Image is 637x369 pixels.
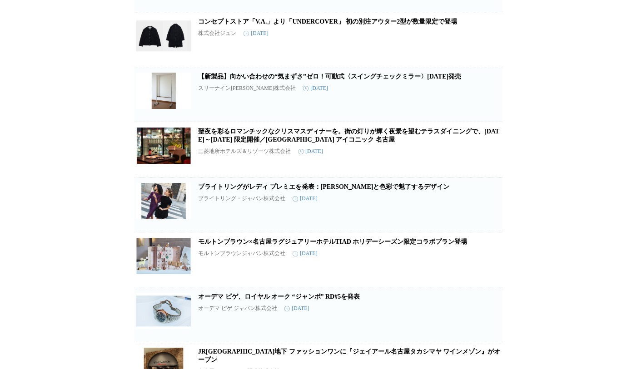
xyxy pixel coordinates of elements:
[198,348,500,363] a: JR[GEOGRAPHIC_DATA]地下 ファッションワンに『ジェイアール名古屋タカシマヤ ワインメゾン』がオープン
[198,293,360,300] a: オーデマ ピゲ、ロイヤル オーク “ジャンボ” RD#5を発表
[198,305,277,312] p: オーデマ ピゲ ジャパン株式会社
[136,293,191,329] img: オーデマ ピゲ、ロイヤル オーク “ジャンボ” RD#5を発表
[293,250,318,257] time: [DATE]
[198,195,285,202] p: ブライトリング・ジャパン株式会社
[198,148,291,155] p: 三菱地所ホテルズ＆リゾーツ株式会社
[136,128,191,164] img: 聖夜を彩るロマンチックなクリスマスディナーを。街の灯りが輝く夜景を望むテラスダイニングで、12月20日～25日 限定開催／ザ ロイヤルパークホテル アイコニック 名古屋
[136,183,191,219] img: ブライトリングがレディ プレミエを発表：フォルムと色彩で魅了するデザイン
[303,85,328,92] time: [DATE]
[198,73,461,80] a: 【新製品】向かい合わせの“気まずさ”ゼロ！可動式〈スイングチェックミラー〉[DATE]発売
[284,305,309,312] time: [DATE]
[293,195,318,202] time: [DATE]
[198,238,467,245] a: モルトンブラウン×名古屋ラグジュアリーホテルTIAD ホリデーシーズン限定コラボプラン登場
[198,250,285,257] p: モルトンブラウンジャパン株式会社
[198,84,296,92] p: スリーナイン[PERSON_NAME]株式会社
[136,238,191,274] img: モルトンブラウン×名古屋ラグジュアリーホテルTIAD ホリデーシーズン限定コラボプラン登場
[198,183,449,190] a: ブライトリングがレディ プレミエを発表：[PERSON_NAME]と色彩で魅了するデザイン
[136,73,191,109] img: 【新製品】向かい合わせの“気まずさ”ゼロ！可動式〈スイングチェックミラー〉10月1日発売
[298,148,323,155] time: [DATE]
[198,18,457,25] a: コンセプトストア「V.A.」より「UNDERCOVER」 初の別注アウター2型が数量限定で登場
[244,30,269,37] time: [DATE]
[198,30,236,37] p: 株式会社ジュン
[198,128,499,143] a: 聖夜を彩るロマンチックなクリスマスディナーを。街の灯りが輝く夜景を望むテラスダイニングで、[DATE]～[DATE] 限定開催／[GEOGRAPHIC_DATA] アイコニック 名古屋
[136,18,191,54] img: コンセプトストア「V.A.」より「UNDERCOVER」 初の別注アウター2型が数量限定で登場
